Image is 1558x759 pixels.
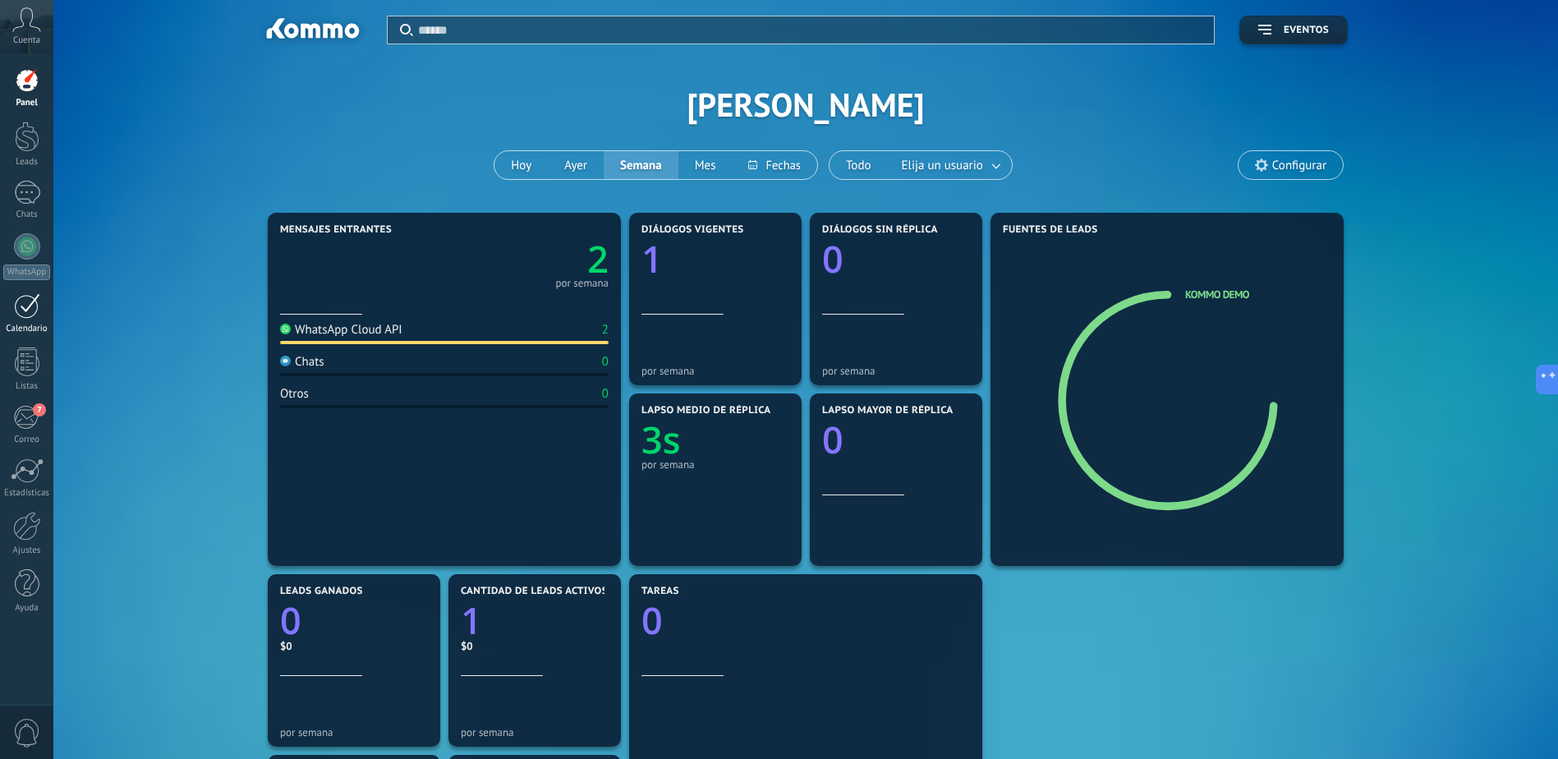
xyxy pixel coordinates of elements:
div: Leads [3,157,51,168]
span: Lapso medio de réplica [641,405,771,416]
div: por semana [822,365,970,377]
div: 0 [602,354,609,370]
div: por semana [280,726,428,738]
a: 0 [280,596,428,646]
span: Cantidad de leads activos [461,586,608,597]
div: Calendario [3,324,51,334]
text: 0 [822,415,843,465]
span: Elija un usuario [898,154,986,177]
span: Configurar [1272,159,1326,172]
div: por semana [461,726,609,738]
div: $0 [280,639,428,653]
text: 1 [641,234,663,284]
div: Correo [3,435,51,445]
span: Fuentes de leads [1003,224,1098,236]
div: WhatsApp [3,264,50,280]
img: Chats [280,356,291,366]
div: Ayuda [3,603,51,614]
div: por semana [641,365,789,377]
text: 0 [280,596,301,646]
span: Diálogos vigentes [641,224,744,236]
div: Panel [3,98,51,108]
button: Ayer [548,151,604,179]
text: 0 [641,596,663,646]
span: Tareas [641,586,679,597]
text: 2 [587,234,609,284]
div: Ajustes [3,545,51,556]
div: por semana [641,458,789,471]
span: Leads ganados [280,586,363,597]
span: 7 [33,403,46,416]
div: 2 [602,322,609,338]
a: 0 [641,596,970,646]
button: Todo [830,151,888,179]
span: Diálogos sin réplica [822,224,938,236]
button: Semana [604,151,678,179]
text: 0 [822,234,843,284]
div: Chats [280,354,324,370]
a: 1 [461,596,609,646]
button: Fechas [732,151,816,179]
div: Otros [280,386,309,402]
span: Eventos [1284,25,1329,36]
span: Lapso mayor de réplica [822,405,953,416]
button: Eventos [1239,16,1348,44]
div: Estadísticas [3,488,51,499]
img: WhatsApp Cloud API [280,324,291,334]
text: 1 [461,596,482,646]
div: Chats [3,209,51,220]
button: Elija un usuario [888,151,1012,179]
span: Mensajes entrantes [280,224,392,236]
div: Listas [3,381,51,392]
div: $0 [461,639,609,653]
a: 2 [444,234,609,284]
div: por semana [555,279,609,287]
div: WhatsApp Cloud API [280,322,402,338]
text: 3s [641,415,681,465]
span: Cuenta [13,35,40,46]
a: Kommo Demo [1185,287,1249,301]
button: Hoy [494,151,548,179]
div: 0 [602,386,609,402]
button: Mes [678,151,733,179]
